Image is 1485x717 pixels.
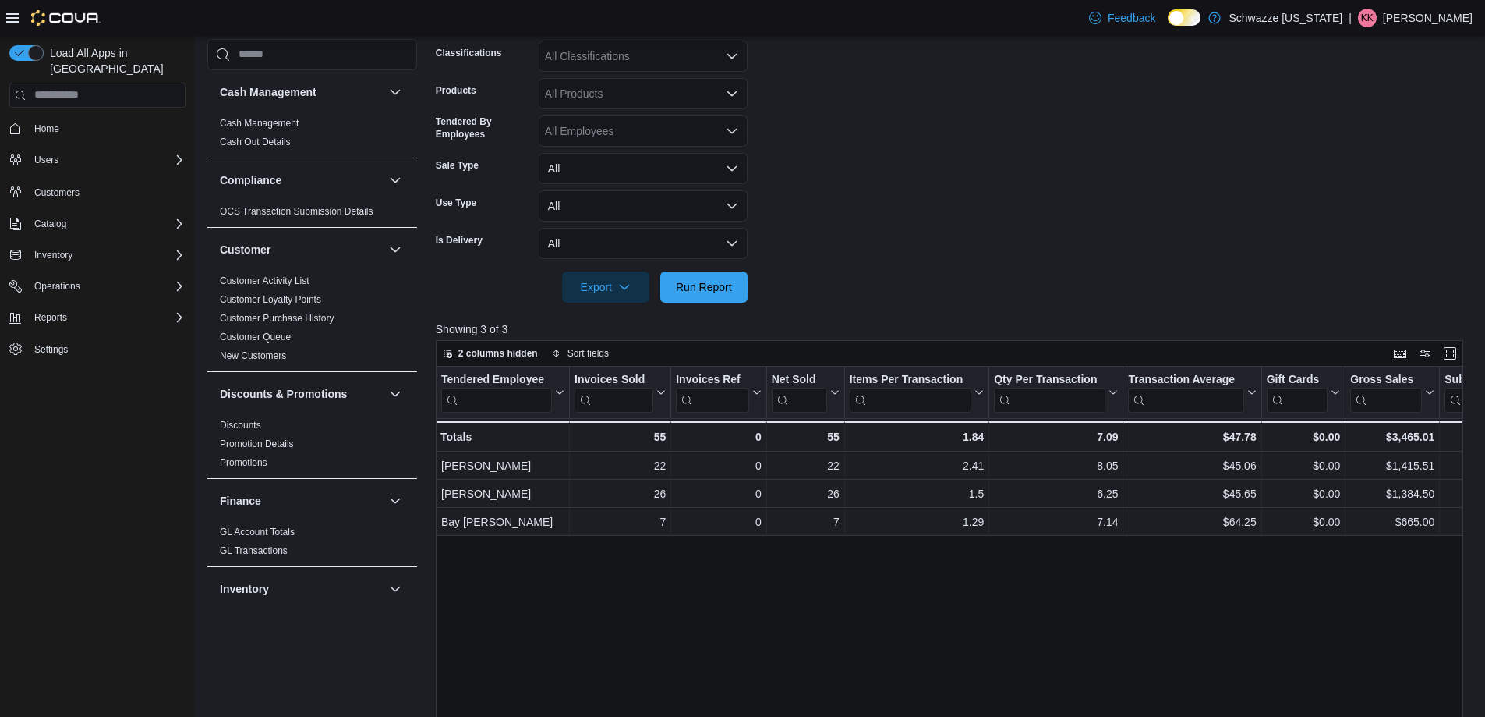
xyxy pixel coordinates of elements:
[1350,428,1434,446] div: $3,465.01
[220,456,267,469] span: Promotions
[676,485,761,503] div: 0
[220,527,295,538] a: GL Account Totals
[1350,513,1434,531] div: $665.00
[1128,513,1256,531] div: $64.25
[539,228,748,259] button: All
[220,438,294,450] span: Promotion Details
[220,84,316,100] h3: Cash Management
[436,234,483,247] label: Is Delivery
[441,373,552,388] div: Tendered Employee
[772,456,840,475] div: 22
[3,149,192,171] button: Users
[34,280,80,293] span: Operations
[1128,485,1256,503] div: $45.65
[1128,373,1243,388] div: Transaction Average
[220,581,383,597] button: Inventory
[562,272,649,303] button: Export
[571,272,640,303] span: Export
[441,513,564,531] div: Bay [PERSON_NAME]
[28,151,65,169] button: Users
[28,246,186,264] span: Inventory
[28,183,86,202] a: Customers
[207,523,417,566] div: Finance
[28,151,186,169] span: Users
[220,137,291,147] a: Cash Out Details
[220,545,288,557] span: GL Transactions
[3,213,192,235] button: Catalog
[436,159,479,172] label: Sale Type
[1350,485,1434,503] div: $1,384.50
[3,244,192,266] button: Inventory
[441,485,564,503] div: [PERSON_NAME]
[220,350,286,361] a: New Customers
[1108,10,1155,26] span: Feedback
[676,373,748,413] div: Invoices Ref
[28,215,72,233] button: Catalog
[726,50,738,62] button: Open list of options
[220,457,267,468] a: Promotions
[34,311,67,324] span: Reports
[849,428,984,446] div: 1.84
[849,373,971,413] div: Items Per Transaction
[575,456,666,475] div: 22
[220,242,383,257] button: Customer
[220,581,269,597] h3: Inventory
[575,373,653,413] div: Invoices Sold
[1266,456,1340,475] div: $0.00
[440,428,564,446] div: Totals
[1383,9,1473,27] p: [PERSON_NAME]
[220,275,309,287] span: Customer Activity List
[994,428,1118,446] div: 7.09
[436,197,476,209] label: Use Type
[34,186,80,199] span: Customers
[1168,26,1169,27] span: Dark Mode
[676,373,761,413] button: Invoices Ref
[575,373,653,388] div: Invoices Sold
[386,580,405,598] button: Inventory
[28,119,186,138] span: Home
[386,171,405,190] button: Compliance
[1266,428,1340,446] div: $0.00
[31,10,101,26] img: Cova
[1229,9,1342,27] p: Schwazze [US_STATE]
[441,456,564,475] div: [PERSON_NAME]
[539,190,748,222] button: All
[772,513,840,531] div: 7
[220,136,291,148] span: Cash Out Details
[28,246,79,264] button: Inventory
[207,272,417,371] div: Customer
[34,343,68,356] span: Settings
[1391,344,1409,363] button: Keyboard shortcuts
[539,153,748,184] button: All
[220,386,383,402] button: Discounts & Promotions
[436,321,1474,337] p: Showing 3 of 3
[850,456,985,475] div: 2.41
[1266,373,1340,413] button: Gift Cards
[771,373,826,413] div: Net Sold
[220,312,334,325] span: Customer Purchase History
[34,154,58,166] span: Users
[3,275,192,297] button: Operations
[1441,344,1459,363] button: Enter fullscreen
[386,492,405,510] button: Finance
[220,294,321,305] a: Customer Loyalty Points
[207,114,417,158] div: Cash Management
[3,117,192,140] button: Home
[28,308,73,327] button: Reports
[3,307,192,328] button: Reports
[28,119,65,138] a: Home
[1128,373,1256,413] button: Transaction Average
[458,347,538,360] span: 2 columns hidden
[567,347,609,360] span: Sort fields
[771,373,839,413] button: Net Sold
[220,313,334,324] a: Customer Purchase History
[849,373,984,413] button: Items Per Transaction
[771,373,826,388] div: Net Sold
[1266,373,1328,388] div: Gift Cards
[28,308,186,327] span: Reports
[994,456,1118,475] div: 8.05
[994,485,1118,503] div: 6.25
[546,344,615,363] button: Sort fields
[220,242,270,257] h3: Customer
[3,180,192,203] button: Customers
